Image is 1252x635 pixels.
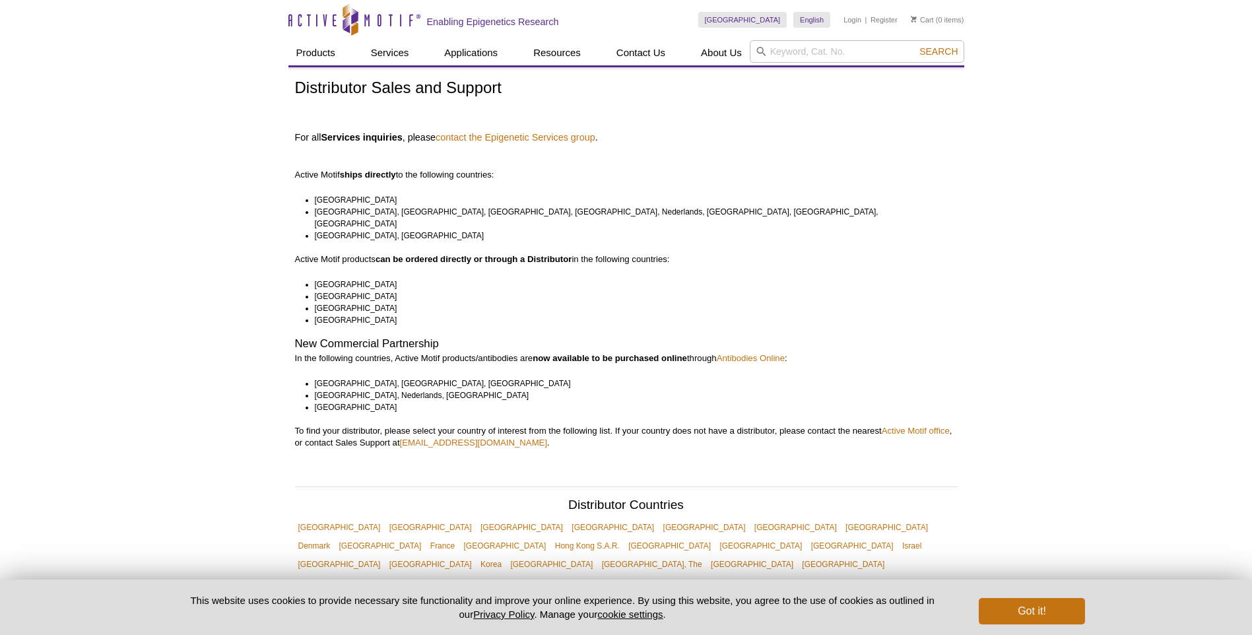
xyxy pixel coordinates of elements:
a: [GEOGRAPHIC_DATA] [842,518,931,537]
a: [GEOGRAPHIC_DATA] [336,537,425,555]
p: This website uses cookies to provide necessary site functionality and improve your online experie... [168,593,958,621]
a: [GEOGRAPHIC_DATA] [799,555,888,574]
a: [GEOGRAPHIC_DATA] [386,574,475,592]
h2: New Commercial Partnership [295,338,958,350]
a: Contact Us [609,40,673,65]
p: To find your distributor, please select your country of interest from the following list. If your... [295,425,958,449]
li: [GEOGRAPHIC_DATA] [315,314,946,326]
li: [GEOGRAPHIC_DATA] [315,279,946,290]
h1: Distributor Sales and Support [295,79,958,98]
a: [GEOGRAPHIC_DATA] [477,574,566,592]
li: | [865,12,867,28]
p: Active Motif to the following countries: [295,145,958,181]
a: Hong Kong S.A.R. [552,537,623,555]
a: Register [871,15,898,24]
a: [GEOGRAPHIC_DATA] [808,537,897,555]
a: [GEOGRAPHIC_DATA], The [599,555,706,574]
a: Korea [477,555,505,574]
li: [GEOGRAPHIC_DATA], Nederlands, [GEOGRAPHIC_DATA] [315,389,946,401]
h2: Distributor Countries [295,499,958,515]
strong: Services inquiries [321,132,402,143]
a: [GEOGRAPHIC_DATA] [295,574,384,592]
strong: ships directly [340,170,396,180]
h2: Enabling Epigenetics Research [427,16,559,28]
a: [GEOGRAPHIC_DATA] [698,12,787,28]
strong: now available to be purchased online [533,353,687,363]
a: About Us [693,40,750,65]
li: [GEOGRAPHIC_DATA], [GEOGRAPHIC_DATA], [GEOGRAPHIC_DATA], [GEOGRAPHIC_DATA], Nederlands, [GEOGRAPH... [315,206,946,230]
h4: For all , please . [295,131,958,143]
a: [EMAIL_ADDRESS][DOMAIN_NAME] [400,438,548,448]
li: [GEOGRAPHIC_DATA] [315,401,946,413]
a: [GEOGRAPHIC_DATA] [751,574,840,592]
a: Services [363,40,417,65]
li: [GEOGRAPHIC_DATA], [GEOGRAPHIC_DATA], [GEOGRAPHIC_DATA] [315,378,946,389]
a: Resources [525,40,589,65]
a: [GEOGRAPHIC_DATA] [842,574,931,592]
a: [GEOGRAPHIC_DATA] [660,518,749,537]
a: France [427,537,458,555]
a: Israel [899,537,925,555]
li: [GEOGRAPHIC_DATA] [315,194,946,206]
a: [GEOGRAPHIC_DATA] [461,537,550,555]
a: [GEOGRAPHIC_DATA] [507,555,596,574]
button: Search [915,46,962,57]
a: [GEOGRAPHIC_DATA] [708,555,797,574]
a: Active Motif office [882,426,950,436]
button: cookie settings [597,609,663,620]
a: [GEOGRAPHIC_DATA] [295,555,384,574]
strong: can be ordered directly or through a Distributor [376,254,572,264]
a: Antibodies Online [717,353,785,363]
span: Search [919,46,958,57]
a: [GEOGRAPHIC_DATA] [568,574,657,592]
p: In the following countries, Active Motif products/antibodies are through : [295,352,958,364]
a: Products [288,40,343,65]
a: Denmark [295,537,334,555]
a: Privacy Policy [473,609,534,620]
img: Your Cart [911,16,917,22]
a: [GEOGRAPHIC_DATA] [568,518,657,537]
p: Active Motif products in the following countries: [295,253,958,265]
a: [GEOGRAPHIC_DATA] [386,518,475,537]
a: [GEOGRAPHIC_DATA] [660,574,749,592]
a: English [793,12,830,28]
li: (0 items) [911,12,964,28]
a: Applications [436,40,506,65]
a: Login [843,15,861,24]
input: Keyword, Cat. No. [750,40,964,63]
a: [GEOGRAPHIC_DATA] [716,537,805,555]
a: [GEOGRAPHIC_DATA] [477,518,566,537]
a: [GEOGRAPHIC_DATA] [751,518,840,537]
a: [GEOGRAPHIC_DATA] [625,537,714,555]
button: Got it! [979,598,1084,624]
li: [GEOGRAPHIC_DATA] [315,302,946,314]
a: [GEOGRAPHIC_DATA] [386,555,475,574]
li: [GEOGRAPHIC_DATA] [315,290,946,302]
a: [GEOGRAPHIC_DATA] [295,518,384,537]
a: contact the Epigenetic Services group [436,131,595,143]
li: [GEOGRAPHIC_DATA], [GEOGRAPHIC_DATA] [315,230,946,242]
a: Cart [911,15,934,24]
